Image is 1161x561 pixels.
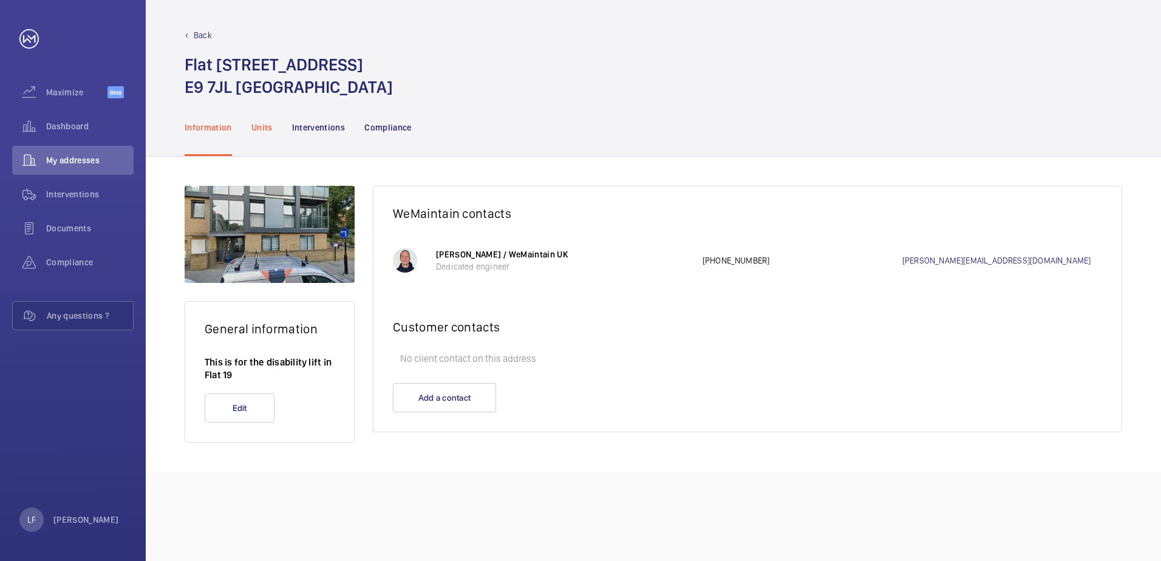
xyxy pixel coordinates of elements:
[364,121,412,134] p: Compliance
[205,356,335,381] p: This is for the disability lift in Flat 19
[53,514,119,526] p: [PERSON_NAME]
[393,319,1102,335] h2: Customer contacts
[46,120,134,132] span: Dashboard
[27,514,36,526] p: LF
[436,260,690,273] p: Dedicated engineer
[46,154,134,166] span: My addresses
[46,86,107,98] span: Maximize
[205,393,274,423] button: Edit
[46,188,134,200] span: Interventions
[902,254,1102,267] a: [PERSON_NAME][EMAIL_ADDRESS][DOMAIN_NAME]
[393,347,1102,371] p: No client contact on this address
[292,121,346,134] p: Interventions
[46,256,134,268] span: Compliance
[393,383,496,412] button: Add a contact
[46,222,134,234] span: Documents
[185,121,232,134] p: Information
[393,206,1102,221] h2: WeMaintain contacts
[251,121,273,134] p: Units
[47,310,133,322] span: Any questions ?
[205,321,335,336] h2: General information
[107,86,124,98] span: Beta
[185,53,393,98] h1: Flat [STREET_ADDRESS] E9 7JL [GEOGRAPHIC_DATA]
[436,248,690,260] p: [PERSON_NAME] / WeMaintain UK
[703,254,902,267] p: [PHONE_NUMBER]
[194,29,212,41] p: Back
